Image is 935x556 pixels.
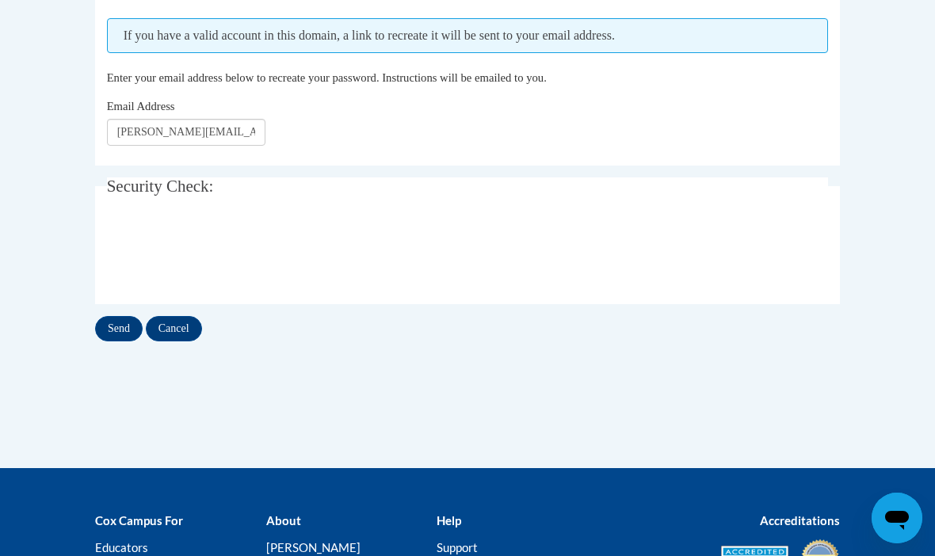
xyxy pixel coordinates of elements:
[95,316,143,341] input: Send
[146,316,202,341] input: Cancel
[95,513,183,527] b: Cox Campus For
[437,540,478,554] a: Support
[107,223,348,284] iframe: reCAPTCHA
[107,18,829,53] span: If you have a valid account in this domain, a link to recreate it will be sent to your email addr...
[872,493,922,543] iframe: Button to launch messaging window
[107,71,547,84] span: Enter your email address below to recreate your password. Instructions will be emailed to you.
[760,513,840,527] b: Accreditations
[95,540,148,554] a: Educators
[107,119,265,146] input: Email
[437,513,461,527] b: Help
[107,177,214,196] span: Security Check:
[266,513,301,527] b: About
[107,100,175,112] span: Email Address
